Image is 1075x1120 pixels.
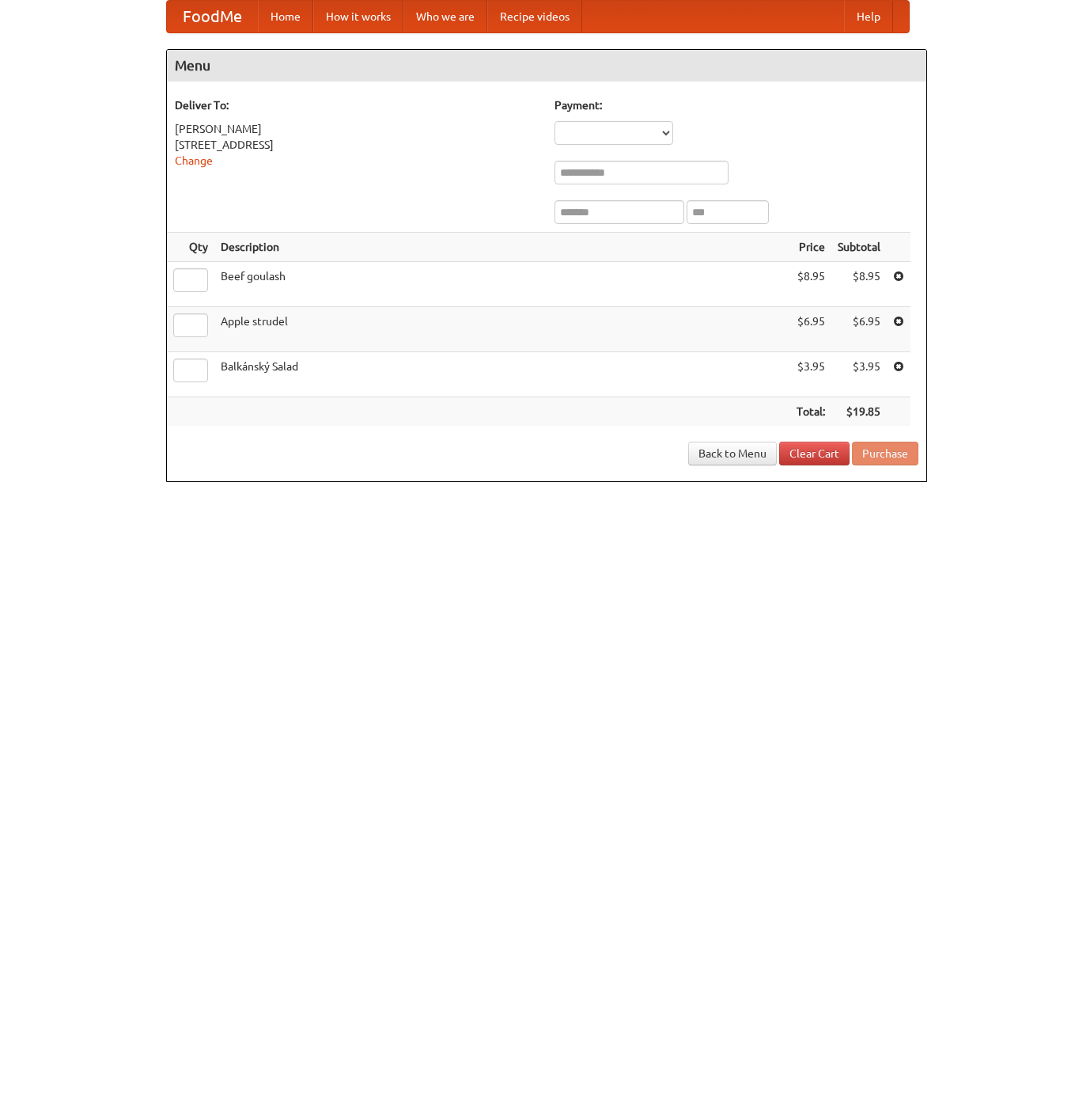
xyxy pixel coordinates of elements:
[175,137,539,153] div: [STREET_ADDRESS]
[175,154,213,167] a: Change
[214,307,790,352] td: Apple strudel
[258,1,313,32] a: Home
[831,397,887,427] th: $19.85
[167,50,926,82] h4: Menu
[831,233,887,262] th: Subtotal
[688,442,777,465] a: Back to Menu
[852,442,918,465] button: Purchase
[167,233,214,262] th: Qty
[790,397,831,427] th: Total:
[167,1,258,32] a: FoodMe
[555,97,918,113] h5: Payment:
[214,262,790,307] td: Beef goulash
[831,307,887,352] td: $6.95
[790,307,831,352] td: $6.95
[779,442,850,465] a: Clear Cart
[175,121,539,137] div: [PERSON_NAME]
[831,352,887,397] td: $3.95
[790,262,831,307] td: $8.95
[790,233,831,262] th: Price
[214,352,790,397] td: Balkánský Salad
[313,1,403,32] a: How it works
[175,97,539,113] h5: Deliver To:
[487,1,582,32] a: Recipe videos
[844,1,893,32] a: Help
[214,233,790,262] th: Description
[831,262,887,307] td: $8.95
[403,1,487,32] a: Who we are
[790,352,831,397] td: $3.95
